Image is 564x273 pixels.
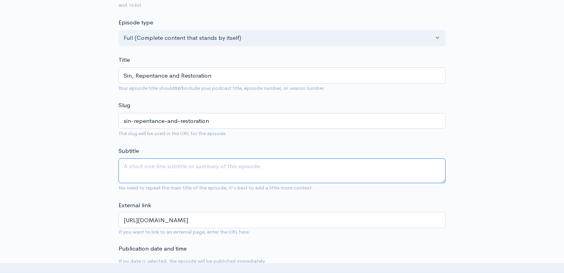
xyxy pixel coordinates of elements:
input: Enter URL [118,212,446,228]
small: No need to repeat the main title of the episode, it's best to add a little more context. [118,184,313,191]
input: title-of-episode [118,113,446,129]
div: Full (Complete content that stands by itself) [124,33,433,43]
small: If you want to link to an external page, enter the URL here. [118,228,446,236]
label: Subtitle [118,147,139,156]
small: If no date is selected, the episode will be published immediately. [118,258,266,264]
label: Publication date and time [118,244,187,253]
small: The slug will be used in the URL for the episode. [118,130,227,137]
button: Full (Complete content that stands by itself) [118,30,446,46]
small: Your episode title should include your podcast title, episode number, or season number. [118,85,325,91]
strong: not [174,85,183,91]
label: Title [118,56,130,65]
label: Episode type [118,18,153,27]
input: What is the episode's title? [118,67,446,84]
label: Slug [118,101,130,110]
label: External link [118,201,151,210]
